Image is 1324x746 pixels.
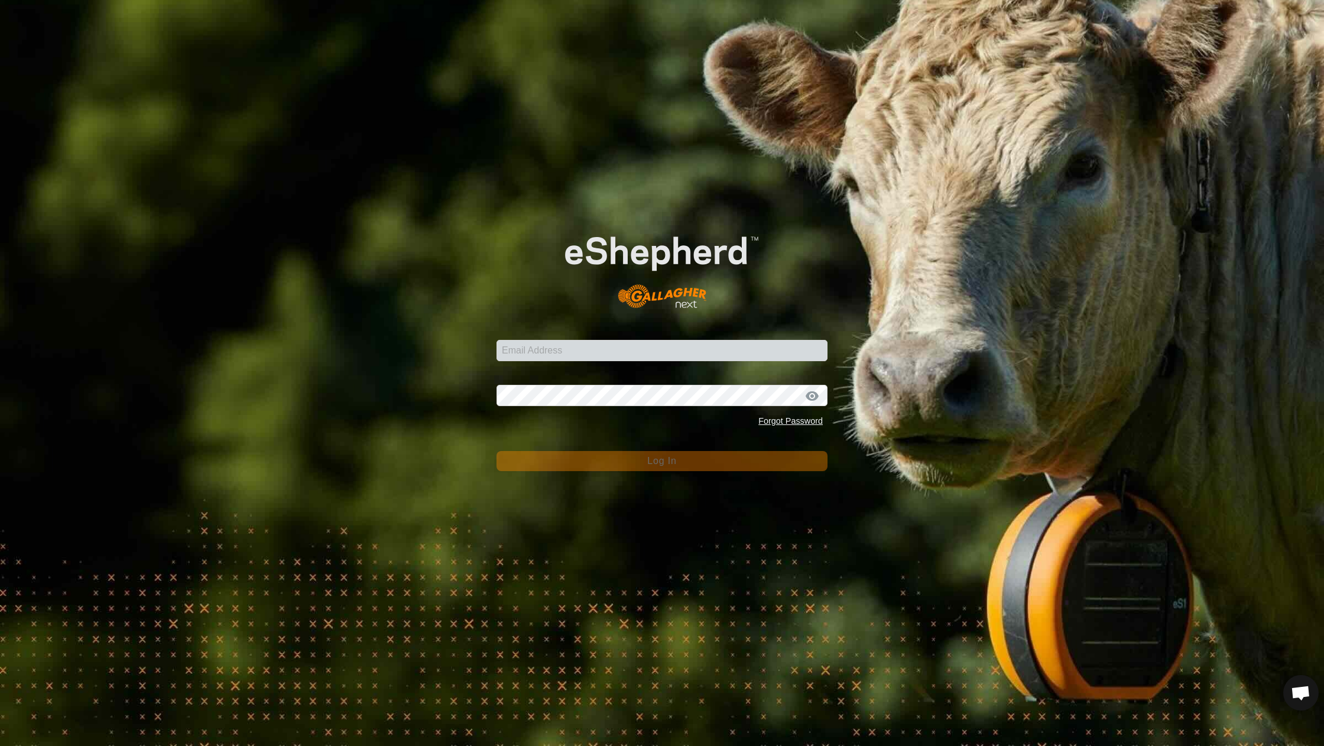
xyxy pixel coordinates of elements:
[758,416,823,426] a: Forgot Password
[496,451,827,471] button: Log In
[530,209,794,322] img: E-shepherd Logo
[496,340,827,361] input: Email Address
[1283,675,1319,711] div: Open chat
[647,456,676,466] span: Log In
